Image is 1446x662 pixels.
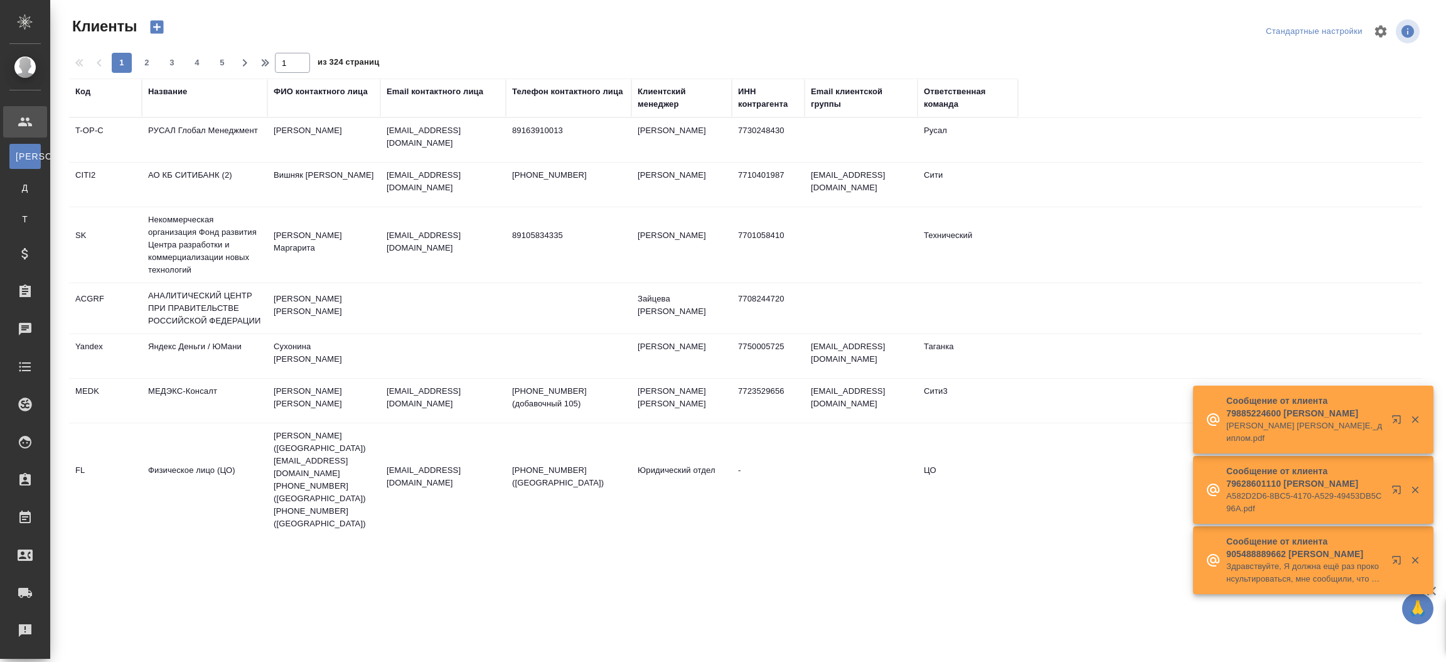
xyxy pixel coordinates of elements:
p: [EMAIL_ADDRESS][DOMAIN_NAME] [387,229,500,254]
td: 7708244720 [732,286,805,330]
p: Сообщение от клиента 79628601110 [PERSON_NAME] [1226,465,1383,490]
button: 4 [187,53,207,73]
span: 3 [162,57,182,69]
td: Технический [918,223,1018,267]
td: АО КБ СИТИБАНК (2) [142,163,267,207]
td: [PERSON_NAME] [PERSON_NAME] [267,379,380,423]
td: MEDK [69,379,142,423]
button: Закрыть [1402,414,1428,425]
a: Д [9,175,41,200]
button: Создать [142,16,172,38]
div: ФИО контактного лица [274,85,368,98]
button: 2 [137,53,157,73]
div: Название [148,85,187,98]
button: 5 [212,53,232,73]
p: Сообщение от клиента 79885224600 [PERSON_NAME] [1226,394,1383,420]
td: 7710401987 [732,163,805,207]
p: [EMAIL_ADDRESS][DOMAIN_NAME] [387,169,500,194]
p: A582D2D6-8BC5-4170-A529-49453DB5C96A.pdf [1226,490,1383,515]
div: split button [1263,22,1366,41]
td: [PERSON_NAME] [631,223,732,267]
div: Код [75,85,90,98]
td: Яндекс Деньги / ЮМани [142,334,267,378]
td: T-OP-C [69,118,142,162]
td: МЕДЭКС-Консалт [142,379,267,423]
div: Ответственная команда [924,85,1012,111]
span: 2 [137,57,157,69]
div: Email контактного лица [387,85,483,98]
td: [PERSON_NAME] [PERSON_NAME] [267,286,380,330]
span: 4 [187,57,207,69]
span: Клиенты [69,16,137,36]
td: Yandex [69,334,142,378]
td: SK [69,223,142,267]
a: [PERSON_NAME] [9,144,41,169]
td: [PERSON_NAME] Маргарита [267,223,380,267]
button: Открыть в новой вкладке [1384,548,1414,578]
td: Сити [918,163,1018,207]
button: Закрыть [1402,555,1428,566]
td: РУСАЛ Глобал Менеджмент [142,118,267,162]
td: [PERSON_NAME] [631,118,732,162]
p: [PHONE_NUMBER] (добавочный 105) [512,385,625,410]
span: [PERSON_NAME] [16,150,35,163]
span: из 324 страниц [318,55,379,73]
td: [EMAIL_ADDRESS][DOMAIN_NAME] [805,379,918,423]
td: CITI2 [69,163,142,207]
p: [PERSON_NAME] [PERSON_NAME]Е._диплом.pdf [1226,420,1383,445]
td: Физическое лицо (ЦО) [142,458,267,502]
td: 7723529656 [732,379,805,423]
td: АНАЛИТИЧЕСКИЙ ЦЕНТР ПРИ ПРАВИТЕЛЬСТВЕ РОССИЙСКОЙ ФЕДЕРАЦИИ [142,283,267,334]
button: 3 [162,53,182,73]
button: Открыть в новой вкладке [1384,407,1414,437]
button: Открыть в новой вкладке [1384,477,1414,507]
td: Сухонина [PERSON_NAME] [267,334,380,378]
td: Юридический отдел [631,458,732,502]
p: [EMAIL_ADDRESS][DOMAIN_NAME] [387,464,500,489]
td: [EMAIL_ADDRESS][DOMAIN_NAME] [805,163,918,207]
td: [PERSON_NAME] [PERSON_NAME] [631,379,732,423]
td: [EMAIL_ADDRESS][DOMAIN_NAME] [805,334,918,378]
button: Закрыть [1402,484,1428,496]
p: [EMAIL_ADDRESS][DOMAIN_NAME] [387,124,500,149]
td: Некоммерческая организация Фонд развития Центра разработки и коммерциализации новых технологий [142,207,267,283]
td: FL [69,458,142,502]
span: Д [16,182,35,194]
span: Т [16,213,35,225]
div: Клиентский менеджер [638,85,726,111]
div: Email клиентской группы [811,85,911,111]
td: ACGRF [69,286,142,330]
p: [PHONE_NUMBER] ([GEOGRAPHIC_DATA]) [512,464,625,489]
td: 7750005725 [732,334,805,378]
td: ЦО [918,458,1018,502]
td: [PERSON_NAME] [267,118,380,162]
td: [PERSON_NAME] [631,334,732,378]
p: 89105834335 [512,229,625,242]
td: 7701058410 [732,223,805,267]
td: Сити3 [918,379,1018,423]
p: Здравствуйте, Я должна ещё раз проконсультироваться, мне сообщили, что никакие доверенности уже не п [1226,560,1383,585]
td: - [732,458,805,502]
td: [PERSON_NAME] [631,163,732,207]
span: Настроить таблицу [1366,16,1396,46]
td: Русал [918,118,1018,162]
p: [EMAIL_ADDRESS][DOMAIN_NAME] [387,385,500,410]
td: 7730248430 [732,118,805,162]
div: Телефон контактного лица [512,85,623,98]
span: Посмотреть информацию [1396,19,1422,43]
span: 5 [212,57,232,69]
p: 89163910013 [512,124,625,137]
div: ИНН контрагента [738,85,798,111]
td: Зайцева [PERSON_NAME] [631,286,732,330]
a: Т [9,207,41,232]
td: Вишняк [PERSON_NAME] [267,163,380,207]
td: Таганка [918,334,1018,378]
p: [PHONE_NUMBER] [512,169,625,182]
p: Сообщение от клиента 905488889662 [PERSON_NAME] [1226,535,1383,560]
td: [PERSON_NAME] ([GEOGRAPHIC_DATA]) [EMAIL_ADDRESS][DOMAIN_NAME] [PHONE_NUMBER] ([GEOGRAPHIC_DATA])... [267,423,380,536]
